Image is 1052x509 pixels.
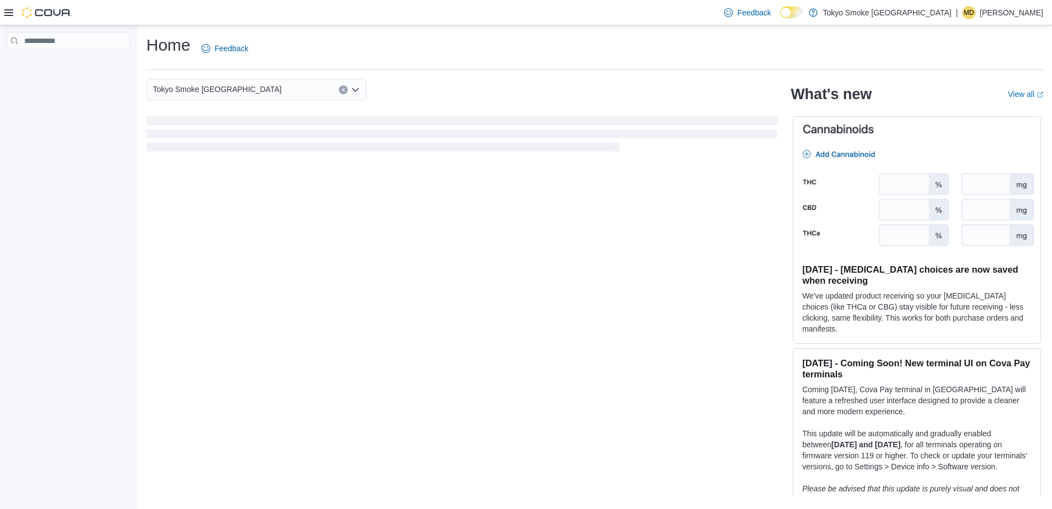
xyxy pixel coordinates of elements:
div: Misha Degtiarev [962,6,976,19]
p: This update will be automatically and gradually enabled between , for all terminals operating on ... [802,428,1032,472]
h3: [DATE] - [MEDICAL_DATA] choices are now saved when receiving [802,264,1032,286]
h3: [DATE] - Coming Soon! New terminal UI on Cova Pay terminals [802,358,1032,380]
strong: [DATE] and [DATE] [831,440,900,449]
p: | [956,6,958,19]
a: Feedback [720,2,775,24]
nav: Complex example [7,52,130,78]
span: Feedback [737,7,771,18]
button: Clear input [339,85,348,94]
span: Tokyo Smoke [GEOGRAPHIC_DATA] [153,83,282,96]
img: Cova [22,7,72,18]
span: Loading [146,118,777,154]
a: Feedback [197,37,253,59]
button: Open list of options [351,85,360,94]
a: View allExternal link [1008,90,1043,99]
input: Dark Mode [780,7,803,18]
em: Please be advised that this update is purely visual and does not impact payment functionality. [802,484,1020,504]
h2: What's new [791,85,872,103]
p: [PERSON_NAME] [980,6,1043,19]
p: Tokyo Smoke [GEOGRAPHIC_DATA] [823,6,952,19]
p: We've updated product receiving so your [MEDICAL_DATA] choices (like THCa or CBG) stay visible fo... [802,290,1032,334]
svg: External link [1037,91,1043,98]
span: Feedback [215,43,248,54]
span: Dark Mode [780,18,781,19]
h1: Home [146,34,190,56]
span: MD [964,6,974,19]
p: Coming [DATE], Cova Pay terminal in [GEOGRAPHIC_DATA] will feature a refreshed user interface des... [802,384,1032,417]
